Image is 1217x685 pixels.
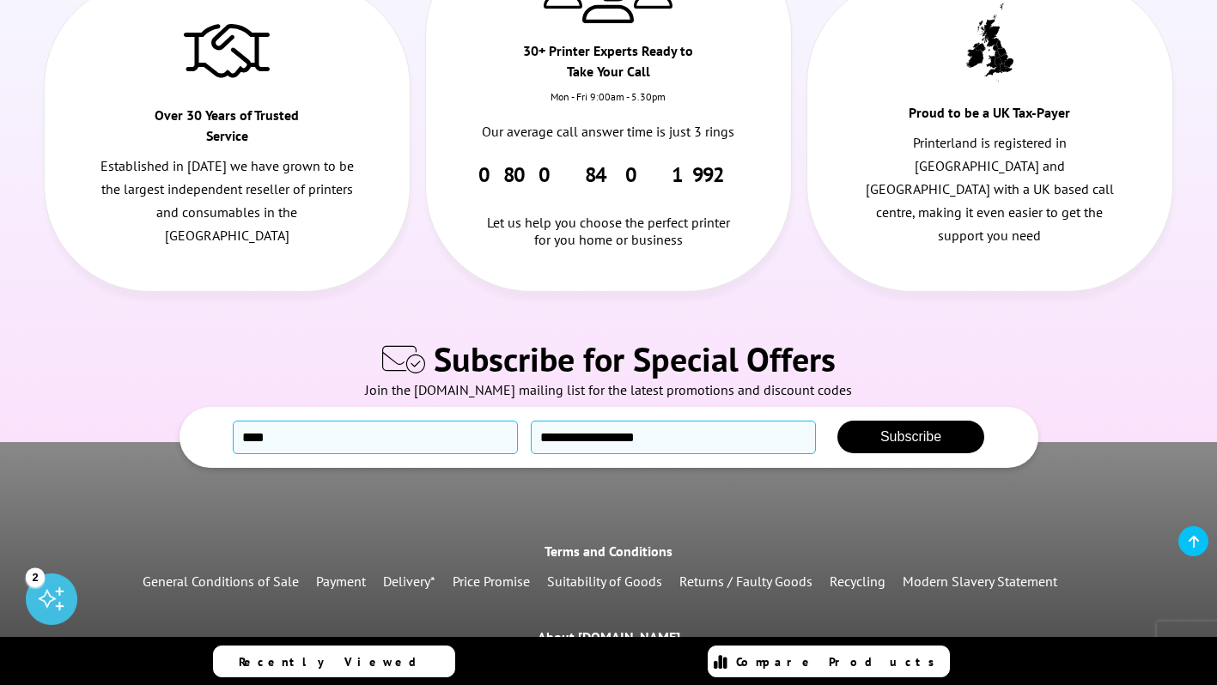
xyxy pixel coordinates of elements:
p: Our average call answer time is just 3 rings [481,120,736,143]
a: 0800 840 1992 [478,161,739,188]
p: Established in [DATE] we have grown to be the largest independent reseller of printers and consum... [100,155,355,248]
a: Suitability of Goods [547,573,662,590]
a: Modern Slavery Statement [903,573,1057,590]
div: Proud to be a UK Tax-Payer [898,102,1080,131]
span: Compare Products [736,654,944,670]
button: Subscribe [837,421,984,453]
div: 30+ Printer Experts Ready to Take Your Call [517,40,699,90]
img: UK tax payer [966,3,1013,82]
div: Join the [DOMAIN_NAME] mailing list for the latest promotions and discount codes [9,381,1208,407]
div: 2 [26,567,45,586]
a: Payment [316,573,366,590]
a: Price Promise [453,573,530,590]
div: Over 30 Years of Trusted Service [136,105,318,155]
a: Recycling [830,573,885,590]
a: General Conditions of Sale [143,573,299,590]
a: Recently Viewed [213,646,455,677]
span: Recently Viewed [239,654,434,670]
a: Returns / Faulty Goods [679,573,812,590]
span: Subscribe for Special Offers [434,336,836,381]
span: Subscribe [880,429,941,444]
a: Delivery* [383,573,435,590]
a: Compare Products [708,646,950,677]
div: Let us help you choose the perfect printer for you home or business [481,188,736,248]
img: Trusted Service [184,15,270,84]
p: Printerland is registered in [GEOGRAPHIC_DATA] and [GEOGRAPHIC_DATA] with a UK based call centre,... [862,131,1117,248]
div: Mon - Fri 9:00am - 5.30pm [426,90,790,120]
